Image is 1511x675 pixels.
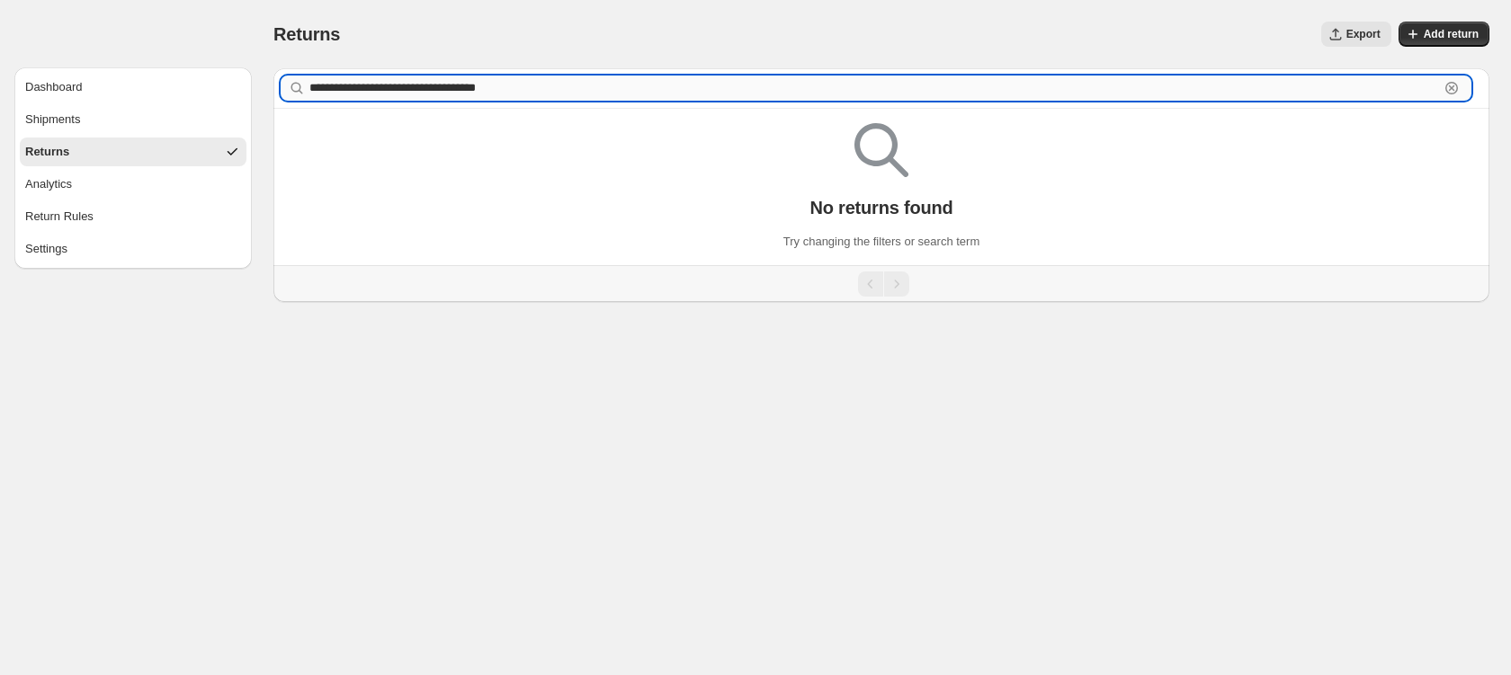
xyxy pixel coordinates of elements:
button: Clear [1443,79,1461,97]
span: Add return [1424,27,1479,41]
p: Try changing the filters or search term [783,233,979,251]
button: Export [1321,22,1391,47]
span: Returns [273,24,340,44]
button: Analytics [20,170,246,199]
div: Analytics [25,175,72,193]
div: Settings [25,240,67,258]
button: Settings [20,235,246,263]
div: Dashboard [25,78,83,96]
button: Shipments [20,105,246,134]
span: Export [1346,27,1381,41]
button: Dashboard [20,73,246,102]
div: Return Rules [25,208,94,226]
div: Shipments [25,111,80,129]
button: Add return [1399,22,1489,47]
nav: Pagination [273,265,1489,302]
button: Returns [20,138,246,166]
p: No returns found [809,197,952,218]
img: Empty search results [854,123,908,177]
button: Return Rules [20,202,246,231]
div: Returns [25,143,69,161]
